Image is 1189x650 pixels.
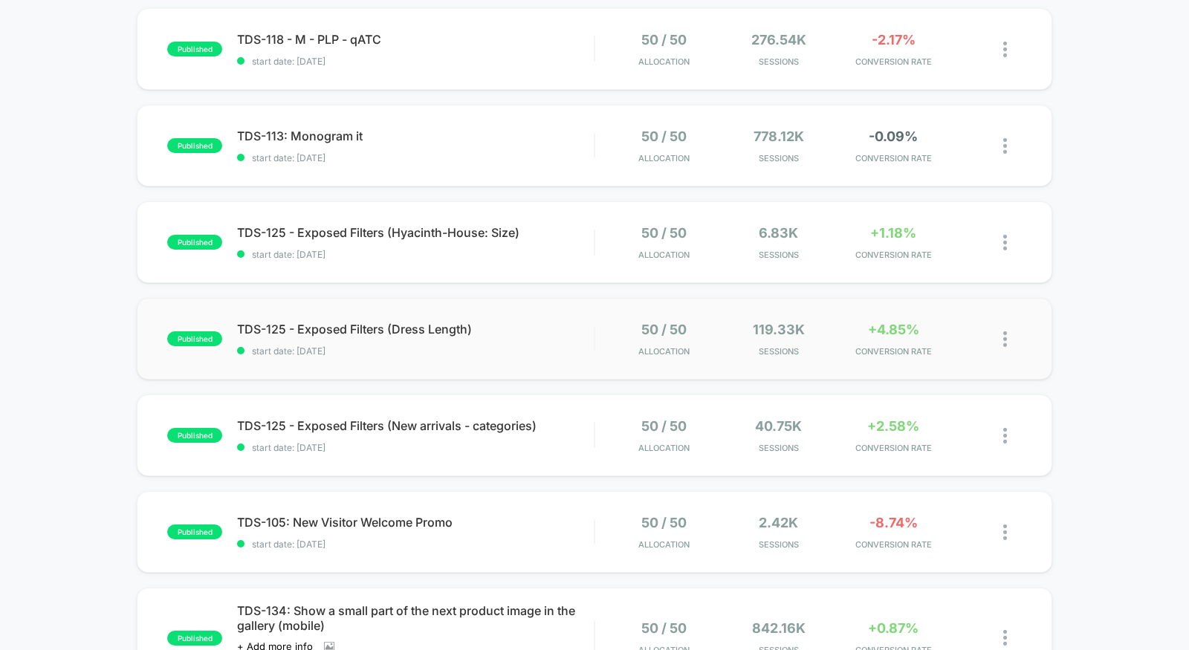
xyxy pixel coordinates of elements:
[638,56,690,67] span: Allocation
[167,331,222,346] span: published
[237,152,594,163] span: start date: [DATE]
[1003,630,1007,646] img: close
[1003,235,1007,250] img: close
[167,42,222,56] span: published
[753,322,805,337] span: 119.33k
[167,524,222,539] span: published
[237,322,594,337] span: TDS-125 - Exposed Filters (Dress Length)
[725,346,832,357] span: Sessions
[840,153,947,163] span: CONVERSION RATE
[755,418,802,434] span: 40.75k
[870,225,916,241] span: +1.18%
[237,345,594,357] span: start date: [DATE]
[641,620,687,636] span: 50 / 50
[641,515,687,530] span: 50 / 50
[840,346,947,357] span: CONVERSION RATE
[638,539,690,550] span: Allocation
[237,129,594,143] span: TDS-113: Monogram it
[725,56,832,67] span: Sessions
[754,129,804,144] span: 778.12k
[840,250,947,260] span: CONVERSION RATE
[638,443,690,453] span: Allocation
[638,250,690,260] span: Allocation
[237,515,594,530] span: TDS-105: New Visitor Welcome Promo
[872,32,916,48] span: -2.17%
[725,153,832,163] span: Sessions
[167,631,222,646] span: published
[759,225,798,241] span: 6.83k
[752,620,806,636] span: 842.16k
[1003,524,1007,540] img: close
[869,129,918,144] span: -0.09%
[237,32,594,47] span: TDS-118 - M - PLP - qATC
[751,32,806,48] span: 276.54k
[167,138,222,153] span: published
[641,322,687,337] span: 50 / 50
[641,418,687,434] span: 50 / 50
[237,225,594,240] span: TDS-125 - Exposed Filters (Hyacinth-House: Size)
[840,56,947,67] span: CONVERSION RATE
[868,322,919,337] span: +4.85%
[641,129,687,144] span: 50 / 50
[725,539,832,550] span: Sessions
[1003,331,1007,347] img: close
[869,515,918,530] span: -8.74%
[1003,138,1007,154] img: close
[638,346,690,357] span: Allocation
[725,250,832,260] span: Sessions
[237,249,594,260] span: start date: [DATE]
[868,620,919,636] span: +0.87%
[237,603,594,633] span: TDS-134: Show a small part of the next product image in the gallery (mobile)
[1003,428,1007,443] img: close
[237,442,594,453] span: start date: [DATE]
[167,428,222,443] span: published
[638,153,690,163] span: Allocation
[725,443,832,453] span: Sessions
[759,515,798,530] span: 2.42k
[167,235,222,250] span: published
[237,56,594,67] span: start date: [DATE]
[641,225,687,241] span: 50 / 50
[840,443,947,453] span: CONVERSION RATE
[641,32,687,48] span: 50 / 50
[1003,42,1007,57] img: close
[867,418,919,434] span: +2.58%
[237,418,594,433] span: TDS-125 - Exposed Filters (New arrivals - categories)
[840,539,947,550] span: CONVERSION RATE
[237,539,594,550] span: start date: [DATE]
